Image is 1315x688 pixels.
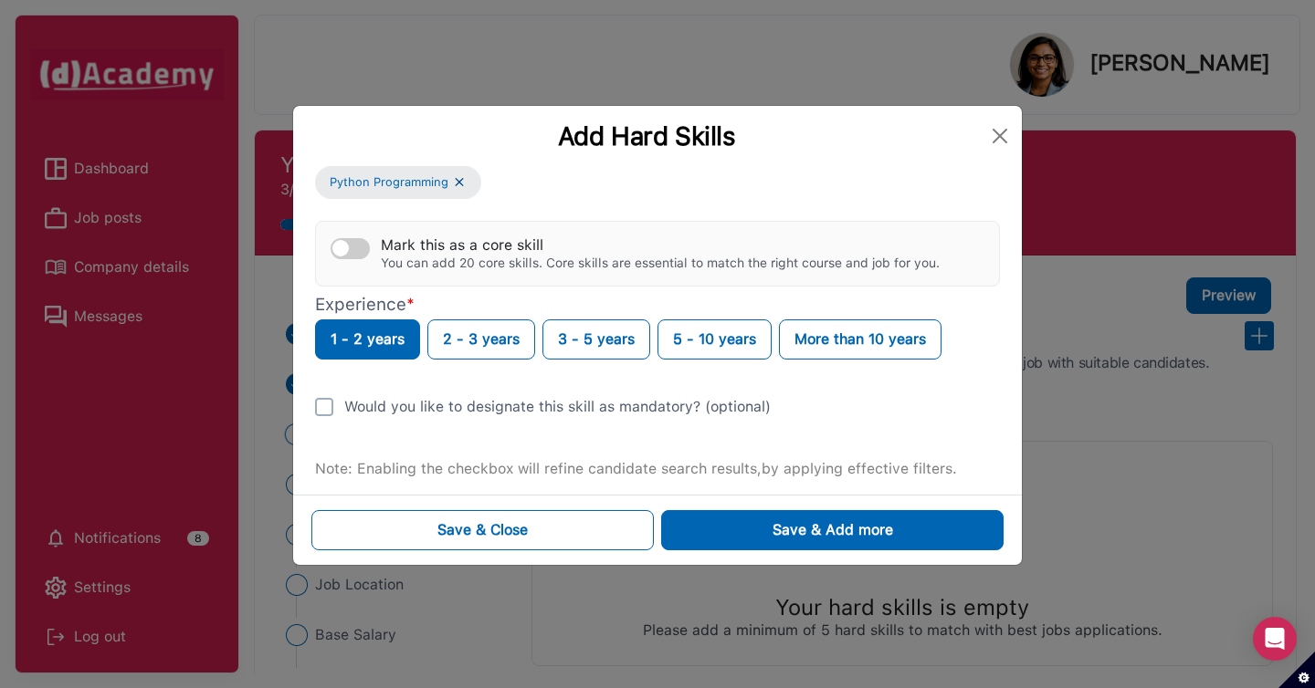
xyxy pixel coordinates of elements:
button: Save & Add more [661,510,1004,550]
button: 3 - 5 years [542,319,650,360]
button: 2 - 3 years [427,319,535,360]
div: Save & Add more [773,519,893,541]
div: You can add 20 core skills. Core skills are essential to match the right course and job for you. [381,255,940,271]
p: Experience [315,294,1000,316]
div: Save & Close [437,519,528,541]
div: Mark this as a core skill [381,236,940,254]
div: Would you like to designate this skill as mandatory? (optional) [344,396,771,418]
img: unCheck [315,398,333,416]
span: Python Programming [330,173,448,192]
button: 1 - 2 years [315,319,420,360]
button: More than 10 years [779,319,942,360]
button: Mark this as a core skillYou can add 20 core skills. Core skills are essential to match the right... [331,238,370,259]
button: Python Programming [315,166,481,199]
div: Add Hard Skills [308,120,985,151]
label: Note: [315,458,352,480]
button: 5 - 10 years [657,319,772,360]
img: ... [452,174,467,190]
button: Set cookie preferences [1278,652,1315,688]
button: Close [985,121,1015,151]
button: Save & Close [311,510,654,550]
div: Open Intercom Messenger [1253,617,1297,661]
span: Enabling the checkbox will refine candidate search results,by applying effective filters. [357,460,957,477]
